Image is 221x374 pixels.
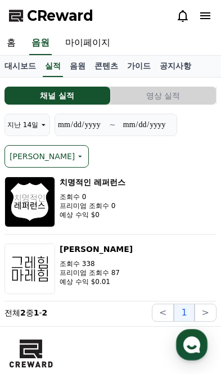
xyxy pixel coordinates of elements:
[29,31,52,55] a: 음원
[20,308,26,317] strong: 2
[4,307,47,318] p: 전체 중 -
[60,177,125,188] h3: 치명적인 레퍼런스
[60,192,125,201] p: 조회수 0
[60,244,133,255] h3: [PERSON_NAME]
[43,56,63,77] a: 실적
[60,201,125,210] p: 프리미엄 조회수 0
[74,281,145,309] a: 대화
[4,114,50,136] button: 지난 14일
[4,145,89,168] button: [PERSON_NAME]
[34,308,39,317] strong: 1
[4,172,217,232] button: 치명적인 레퍼런스 조회수 0 프리미엄 조회수 0 예상 수익 $0
[155,56,196,77] a: 공지사항
[111,87,217,105] a: 영상 실적
[60,277,133,286] p: 예상 수익 $0.01
[60,259,133,268] p: 조회수 338
[4,239,217,299] button: [PERSON_NAME] 조회수 338 프리미엄 조회수 87 예상 수익 $0.01
[123,56,155,77] a: 가이드
[195,304,217,322] button: >
[9,7,93,25] a: CReward
[4,87,111,105] a: 채널 실적
[4,244,55,294] img: 그레힘 마레힘
[58,31,117,55] a: 마이페이지
[4,87,110,105] button: 채널 실적
[145,281,216,309] a: 설정
[4,177,55,227] img: 치명적인 레퍼런스
[111,87,217,105] button: 영상 실적
[35,298,42,307] span: 홈
[174,304,194,322] button: 1
[152,304,174,322] button: <
[60,268,133,277] p: 프리미엄 조회수 87
[109,119,116,130] p: ~
[42,308,48,317] strong: 2
[65,56,90,77] a: 음원
[7,118,38,132] p: 지난 14일
[90,56,123,77] a: 콘텐츠
[3,281,74,309] a: 홈
[10,148,75,164] p: [PERSON_NAME]
[103,298,116,307] span: 대화
[174,298,187,307] span: 설정
[27,7,93,25] span: CReward
[60,210,125,219] p: 예상 수익 $0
